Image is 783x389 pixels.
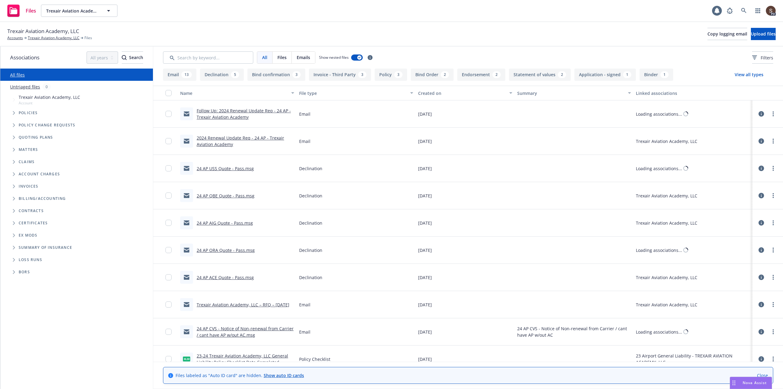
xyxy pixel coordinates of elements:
span: Trexair Aviation Academy, LLC [46,8,99,14]
span: Filters [752,54,773,61]
a: 24 AP ORA Quote - Pass.msg [197,247,255,253]
span: Nova Assist [743,380,767,385]
span: Filters [761,54,773,61]
input: Toggle Row Selected [165,329,172,335]
span: [DATE] [418,165,432,172]
div: File type [299,90,406,96]
a: Files [5,2,39,19]
input: Select all [165,90,172,96]
span: Account [19,100,80,106]
button: Filters [752,51,773,64]
div: 2 [558,71,566,78]
input: Toggle Row Selected [165,247,172,253]
input: Toggle Row Selected [165,138,172,144]
span: All [262,54,267,61]
span: Declination [299,274,322,281]
span: [DATE] [418,356,432,362]
span: [DATE] [418,301,432,308]
div: Tree Example [0,93,153,193]
span: Files [277,54,287,61]
span: Matters [19,148,38,151]
button: Upload files [751,28,776,40]
button: Created on [416,86,515,100]
div: 2 [441,71,449,78]
a: Search [738,5,750,17]
a: Switch app [752,5,764,17]
span: Policy change requests [19,123,75,127]
span: Declination [299,247,322,253]
span: Ex Mods [19,234,37,237]
span: Loss Runs [19,258,42,262]
span: Summary of insurance [19,246,72,249]
div: 1 [660,71,669,78]
button: Trexair Aviation Academy, LLC [41,5,117,17]
a: 24 AP QBE Quote - Pass.msg [197,193,254,199]
div: Name [180,90,288,96]
span: Upload files [751,31,776,37]
span: [DATE] [418,274,432,281]
span: Show nested files [319,55,349,60]
button: Invoice - Third Party [309,69,371,81]
button: Copy logging email [707,28,747,40]
button: Bind confirmation [247,69,305,81]
button: Endorsement [457,69,505,81]
span: Associations [10,54,39,62]
a: 24 AP ACE Quote - Pass.msg [197,275,254,280]
span: Declination [299,193,322,199]
span: Account charges [19,172,60,176]
button: File type [297,86,416,100]
a: more [770,137,777,145]
div: 5 [231,71,239,78]
span: Trexair Aviation Academy, LLC [7,27,79,35]
span: Trexair Aviation Academy, LLC [19,94,80,100]
div: Drag to move [730,377,738,389]
button: Declination [200,69,244,81]
span: Emails [297,54,310,61]
button: View all types [725,69,773,81]
a: more [770,219,777,226]
a: Follow Up: 2024 Renewal Update Req - 24 AP - Trexair Aviation Academy [197,108,291,120]
div: 3 [292,71,301,78]
div: Search [122,52,143,63]
input: Toggle Row Selected [165,111,172,117]
a: more [770,355,777,363]
span: [DATE] [418,247,432,253]
span: [DATE] [418,193,432,199]
span: [DATE] [418,329,432,335]
span: Declination [299,220,322,226]
a: Accounts [7,35,23,41]
a: 24 AP CVS - Notice of Non-renewal from Carrier / cant have AP w/out AC.msg [197,326,294,338]
span: Copy logging email [707,31,747,37]
span: Quoting plans [19,136,53,139]
button: Binder [640,69,673,81]
div: Summary [517,90,625,96]
a: Close [757,372,768,379]
span: [DATE] [418,111,432,117]
div: 23 Airport General Liability - TREXAIR AVIATION ACADEMY, LLC [636,353,750,365]
span: [DATE] [418,220,432,226]
span: Email [299,329,310,335]
button: Policy [375,69,407,81]
span: xlsx [183,357,190,361]
span: Policies [19,111,38,115]
span: Email [299,138,310,144]
input: Toggle Row Selected [165,301,172,308]
span: BORs [19,270,30,274]
a: more [770,110,777,118]
a: more [770,192,777,199]
span: Claims [19,160,35,164]
div: Loading associations... [636,111,682,117]
span: [DATE] [418,138,432,144]
div: 13 [181,71,192,78]
span: Email [299,301,310,308]
img: photo [766,6,776,16]
a: 24 AP USS Quote - Pass.msg [197,166,254,171]
button: Application - signed [574,69,636,81]
a: Report a Bug [724,5,736,17]
a: 24 AP AIG Quote - Pass.msg [197,220,253,226]
div: Trexair Aviation Academy, LLC [636,301,697,308]
div: 2 [492,71,501,78]
svg: Search [122,55,127,60]
input: Toggle Row Selected [165,165,172,171]
span: Files labeled as "Auto ID card" are hidden. [176,372,304,379]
